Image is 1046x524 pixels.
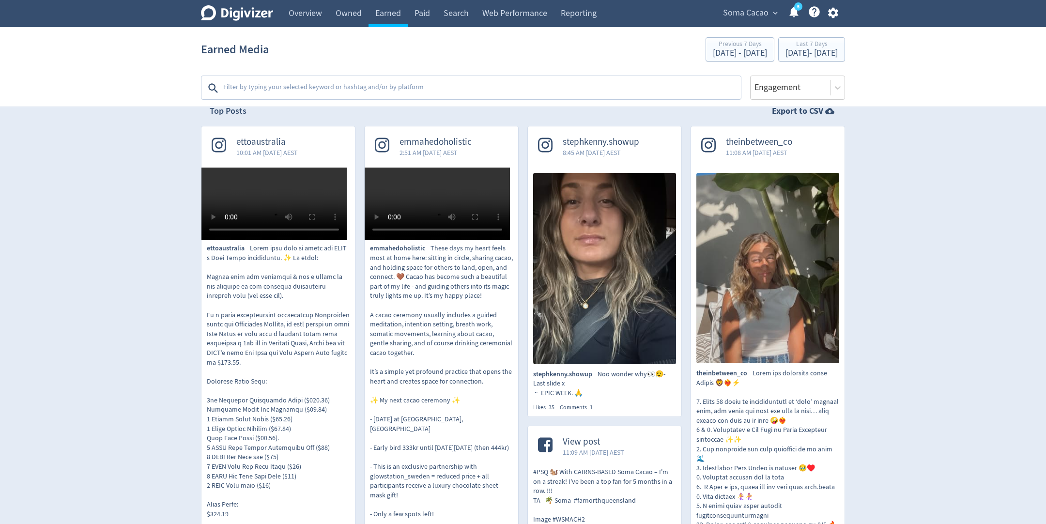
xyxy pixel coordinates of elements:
span: Soma Cacao [723,5,769,21]
a: stephkenny.showup8:45 AM [DATE] AESTNoo wonder why👀😮‍💨- Last slide x ~ EPIC WEEK. 🙏stephkenny.sho... [528,126,681,411]
strong: Export to CSV [772,105,823,117]
button: Previous 7 Days[DATE] - [DATE] [706,37,774,62]
span: stephkenny.showup [533,370,598,379]
button: Last 7 Days[DATE]- [DATE] [778,37,845,62]
span: 11:08 AM [DATE] AEST [726,148,792,157]
div: [DATE] - [DATE] [785,49,838,58]
button: Soma Cacao [720,5,780,21]
span: 8:45 AM [DATE] AEST [563,148,639,157]
div: Previous 7 Days [713,41,767,49]
span: ettoaustralia [207,244,250,253]
h2: Top Posts [210,105,246,117]
img: Noo wonder why👀😮‍💨- Last slide x ~ EPIC WEEK. 🙏 [533,173,676,364]
span: stephkenny.showup [563,137,639,148]
div: Comments [560,403,598,412]
span: View post [563,436,624,447]
div: Last 7 Days [785,41,838,49]
span: 11:09 AM [DATE] AEST [563,447,624,457]
div: [DATE] - [DATE] [713,49,767,58]
span: theinbetween_co [726,137,792,148]
span: 2:51 AM [DATE] AEST [400,148,472,157]
img: There was something about August 🦁❤️‍🔥⚡️ 1. After 31 years of straightening my ‘wild’ lioness man... [696,173,839,363]
span: 1 [590,403,593,411]
span: emmahedoholistic [400,137,472,148]
a: 5 [794,2,802,11]
span: emmahedoholistic [370,244,431,253]
span: expand_more [771,9,780,17]
p: Noo wonder why👀😮‍💨- Last slide x ~ EPIC WEEK. 🙏 [533,370,676,398]
text: 5 [797,3,800,10]
span: theinbetween_co [696,369,753,378]
div: Likes [533,403,560,412]
span: 10:01 AM [DATE] AEST [236,148,298,157]
span: ettoaustralia [236,137,298,148]
span: 35 [549,403,554,411]
h1: Earned Media [201,34,269,65]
